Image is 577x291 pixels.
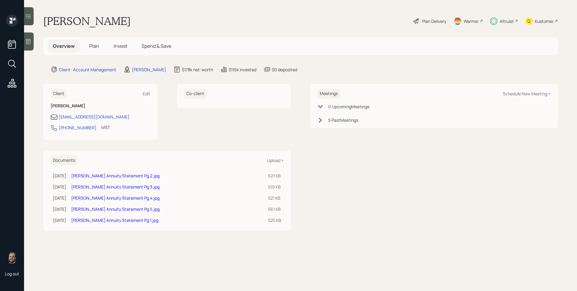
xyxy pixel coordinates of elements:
img: james-distasi-headshot.png [6,252,18,264]
div: [EMAIL_ADDRESS][DOMAIN_NAME] [59,114,130,120]
div: Schedule New Meeting + [503,91,551,96]
a: [PERSON_NAME] Annuity Statement Pg 2.jpg [71,173,160,179]
span: Plan [89,43,99,49]
a: [PERSON_NAME] Annuity Statement Pg 4.jpg [71,195,160,201]
div: Client · Account Management [59,66,116,73]
div: [DATE] [53,184,66,190]
div: [DATE] [53,195,66,201]
div: $116k invested [229,66,256,73]
div: [DATE] [53,206,66,212]
div: MST [101,124,110,130]
div: 0 Upcoming Meeting s [328,103,369,110]
div: [DATE] [53,173,66,179]
h1: [PERSON_NAME] [43,14,131,28]
a: [PERSON_NAME] Annuity Statement Pg 1.jpg [71,217,158,223]
h6: Meetings [317,89,340,99]
span: Overview [53,43,75,49]
h6: Client [50,89,67,99]
h6: [PERSON_NAME] [50,103,150,109]
div: 525 KB [268,217,281,223]
span: Spend & Save [142,43,171,49]
h6: Co-client [184,89,207,99]
div: $178k net-worth [182,66,213,73]
div: 5 Past Meeting s [328,117,358,123]
div: $0 deposited [272,66,297,73]
div: 519 KB [268,184,281,190]
div: [PHONE_NUMBER] [59,124,96,131]
div: Altruist [500,18,514,24]
div: Kustomer [535,18,554,24]
a: [PERSON_NAME] Annuity Statement Pg 5.jpg [71,206,160,212]
div: Log out [5,271,19,277]
div: Edit [143,91,150,96]
div: 561 KB [268,206,281,212]
div: [DATE] [53,217,66,223]
a: [PERSON_NAME] Annuity Statement Pg 3.jpg [71,184,160,190]
div: 521 KB [268,195,281,201]
div: Upload + [267,158,284,163]
div: [PERSON_NAME] [132,66,166,73]
div: Warmer [464,18,479,24]
span: Invest [114,43,127,49]
h6: Documents [50,155,78,165]
div: Plan Delivery [422,18,446,24]
div: 621 KB [268,173,281,179]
